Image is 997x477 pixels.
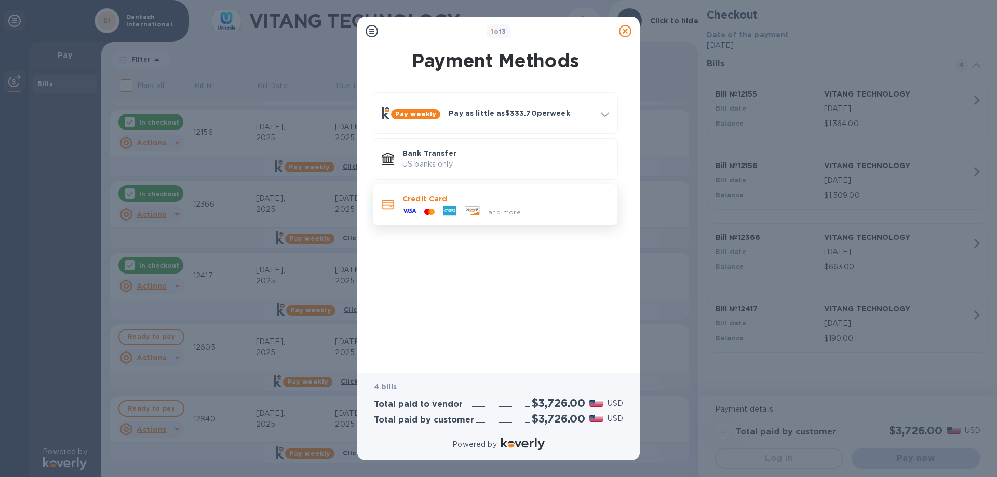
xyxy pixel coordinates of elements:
[589,415,603,422] img: USD
[491,28,493,35] span: 1
[402,148,609,158] p: Bank Transfer
[452,439,496,450] p: Powered by
[374,383,397,391] b: 4 bills
[501,438,545,450] img: Logo
[374,415,474,425] h3: Total paid by customer
[402,194,609,204] p: Credit Card
[589,400,603,407] img: USD
[532,412,585,425] h2: $3,726.00
[532,397,585,410] h2: $3,726.00
[374,400,463,410] h3: Total paid to vendor
[449,108,592,118] p: Pay as little as $333.70 per week
[371,50,620,72] h1: Payment Methods
[491,28,506,35] b: of 3
[608,413,623,424] p: USD
[488,208,526,216] span: and more...
[608,398,623,409] p: USD
[395,110,436,118] b: Pay weekly
[402,159,609,170] p: US banks only.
